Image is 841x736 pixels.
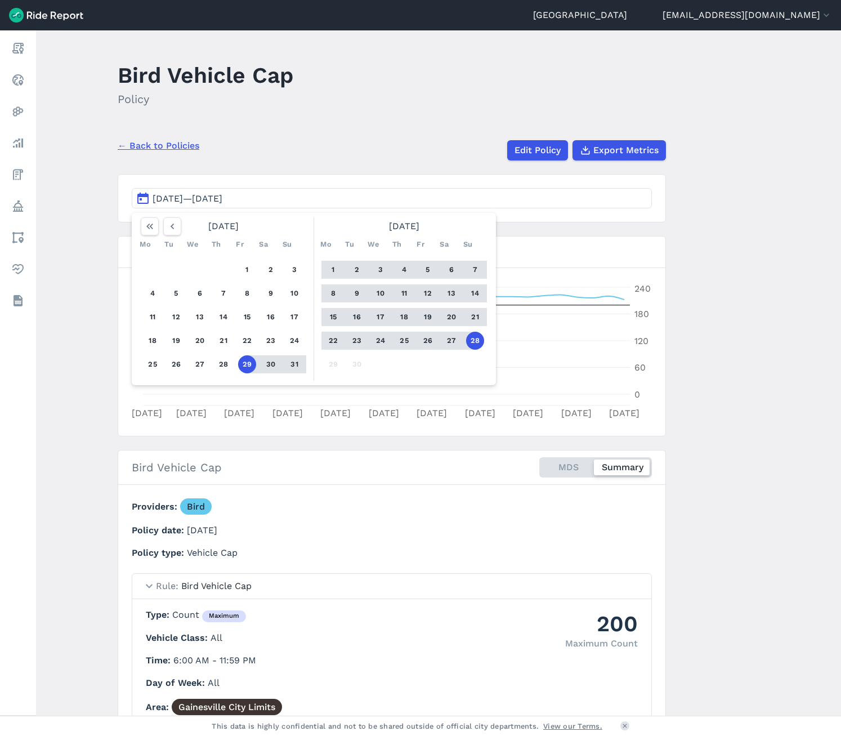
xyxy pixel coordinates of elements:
button: 18 [395,308,413,326]
img: Ride Report [9,8,83,23]
a: [GEOGRAPHIC_DATA] [533,8,627,22]
button: 3 [285,261,303,279]
div: We [364,235,382,253]
tspan: [DATE] [561,408,592,418]
button: 25 [144,355,162,373]
button: 11 [395,284,413,302]
div: Su [459,235,477,253]
span: Vehicle Class [146,632,211,643]
button: 23 [348,332,366,350]
span: 6:00 AM - 11:59 PM [173,655,256,666]
button: 24 [372,332,390,350]
a: ← Back to Policies [118,139,199,153]
h1: Bird Vehicle Cap [118,60,293,91]
button: 28 [214,355,232,373]
span: Vehicle Cap [187,547,238,558]
button: 15 [238,308,256,326]
button: [EMAIL_ADDRESS][DOMAIN_NAME] [663,8,832,22]
span: Type [146,609,172,620]
tspan: 240 [634,283,651,294]
button: Export Metrics [572,140,666,160]
button: 19 [419,308,437,326]
button: 25 [395,332,413,350]
button: 1 [238,261,256,279]
button: 10 [372,284,390,302]
button: 9 [348,284,366,302]
button: 16 [348,308,366,326]
button: 24 [285,332,303,350]
span: Area [146,702,172,712]
button: 23 [262,332,280,350]
button: 6 [191,284,209,302]
button: 9 [262,284,280,302]
button: 21 [214,332,232,350]
div: [DATE] [136,217,311,235]
div: 200 [565,608,638,639]
a: Report [8,38,28,59]
button: 29 [324,355,342,373]
button: 16 [262,308,280,326]
button: 26 [419,332,437,350]
button: 4 [144,284,162,302]
span: [DATE] [187,525,217,536]
button: [DATE]—[DATE] [132,188,652,208]
a: Fees [8,164,28,185]
a: Areas [8,228,28,248]
tspan: [DATE] [609,408,639,418]
tspan: [DATE] [224,408,254,418]
span: [DATE]—[DATE] [153,193,222,204]
div: Tu [341,235,359,253]
div: Sa [435,235,453,253]
button: 13 [442,284,460,302]
button: 6 [442,261,460,279]
button: 13 [191,308,209,326]
span: Policy type [132,547,187,558]
a: Heatmaps [8,101,28,122]
a: Edit Policy [507,140,568,160]
tspan: [DATE] [513,408,543,418]
div: Su [278,235,296,253]
tspan: [DATE] [176,408,207,418]
button: 14 [214,308,232,326]
tspan: 60 [634,362,646,373]
div: Maximum Count [565,637,638,650]
h2: Bird Vehicle Cap [132,459,222,476]
button: 21 [466,308,484,326]
tspan: [DATE] [320,408,351,418]
tspan: [DATE] [369,408,399,418]
div: Th [207,235,225,253]
button: 7 [466,261,484,279]
button: 22 [238,332,256,350]
button: 17 [372,308,390,326]
div: Mo [136,235,154,253]
button: 18 [144,332,162,350]
button: 10 [285,284,303,302]
button: 3 [372,261,390,279]
a: Realtime [8,70,28,90]
button: 15 [324,308,342,326]
button: 11 [144,308,162,326]
span: Providers [132,501,180,512]
button: 14 [466,284,484,302]
button: 28 [466,332,484,350]
h3: Compliance for Bird Vehicle Cap [118,237,665,268]
a: Analyze [8,133,28,153]
a: Gainesville City Limits [172,699,282,715]
button: 27 [442,332,460,350]
a: Bird [180,498,212,515]
div: Fr [411,235,430,253]
div: maximum [202,610,246,623]
button: 26 [167,355,185,373]
a: Policy [8,196,28,216]
div: Fr [231,235,249,253]
tspan: [DATE] [417,408,447,418]
button: 17 [285,308,303,326]
button: 30 [262,355,280,373]
div: We [184,235,202,253]
button: 29 [238,355,256,373]
button: 19 [167,332,185,350]
div: Mo [317,235,335,253]
tspan: [DATE] [272,408,303,418]
button: 27 [191,355,209,373]
button: 2 [348,261,366,279]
